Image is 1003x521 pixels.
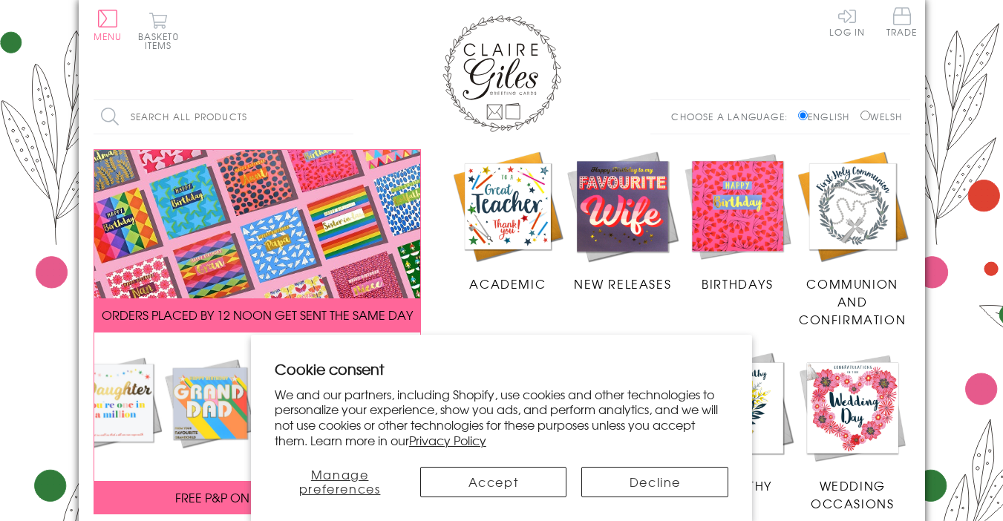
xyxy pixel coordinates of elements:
span: Wedding Occasions [811,476,894,512]
a: Trade [886,7,918,39]
input: Search all products [94,100,353,134]
button: Decline [581,467,728,497]
button: Menu [94,10,122,41]
input: Welsh [860,111,870,120]
a: Birthdays [680,149,795,293]
button: Basket0 items [138,12,179,50]
button: Accept [420,467,567,497]
span: Menu [94,30,122,43]
span: 0 items [145,30,179,52]
a: Log In [829,7,865,36]
label: English [798,110,857,123]
p: Choose a language: [671,110,795,123]
span: New Releases [574,275,671,292]
span: FREE P&P ON ALL UK ORDERS [175,488,339,506]
a: Academic [451,149,566,293]
button: Manage preferences [275,467,405,497]
span: Manage preferences [299,465,381,497]
label: Welsh [860,110,903,123]
span: Trade [886,7,918,36]
span: Birthdays [702,275,773,292]
span: Communion and Confirmation [799,275,906,328]
span: Academic [469,275,546,292]
a: Privacy Policy [409,431,486,449]
img: Claire Giles Greetings Cards [442,15,561,132]
a: Wedding Occasions [795,350,910,512]
a: New Releases [565,149,680,293]
span: ORDERS PLACED BY 12 NOON GET SENT THE SAME DAY [102,306,413,324]
input: English [798,111,808,120]
p: We and our partners, including Shopify, use cookies and other technologies to personalize your ex... [275,387,729,448]
a: Communion and Confirmation [795,149,910,329]
h2: Cookie consent [275,358,729,379]
input: Search [339,100,353,134]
